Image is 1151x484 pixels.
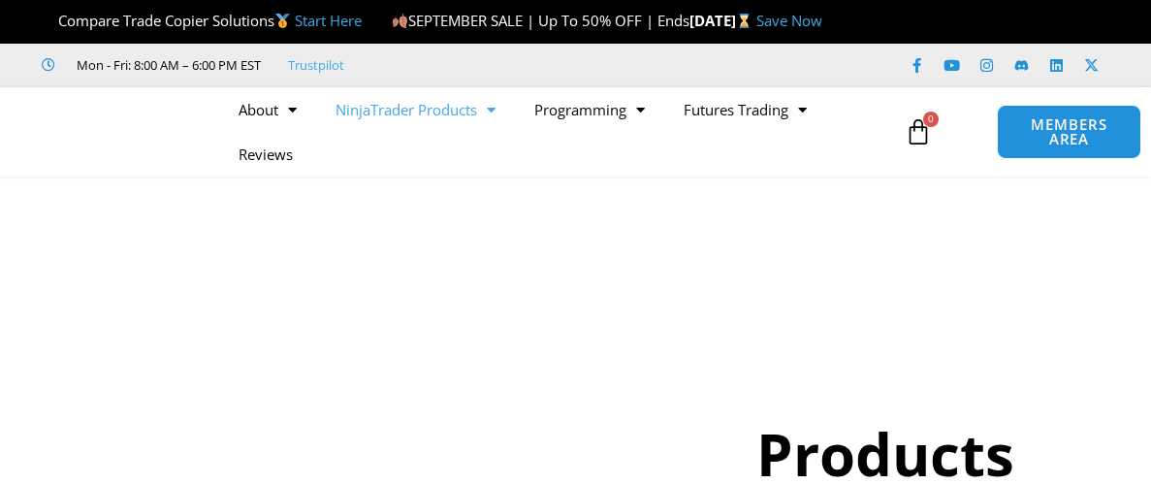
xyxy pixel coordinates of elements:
span: Mon - Fri: 8:00 AM – 6:00 PM EST [72,53,261,77]
a: Reviews [219,132,312,177]
a: Futures Trading [664,87,826,132]
a: Save Now [756,11,822,30]
nav: Menu [219,87,899,177]
img: 🥇 [275,14,290,28]
a: MEMBERS AREA [997,105,1140,159]
a: About [219,87,316,132]
span: 0 [923,112,939,127]
a: NinjaTrader Products [316,87,515,132]
img: 🍂 [393,14,407,28]
span: MEMBERS AREA [1017,117,1120,146]
a: Trustpilot [288,53,344,77]
span: Compare Trade Copier Solutions [42,11,362,30]
img: 🏆 [43,14,57,28]
img: ⌛ [737,14,751,28]
a: Programming [515,87,664,132]
a: Start Here [295,11,362,30]
span: SEPTEMBER SALE | Up To 50% OFF | Ends [392,11,689,30]
a: 0 [876,104,961,160]
strong: [DATE] [689,11,756,30]
img: LogoAI | Affordable Indicators – NinjaTrader [12,97,220,167]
